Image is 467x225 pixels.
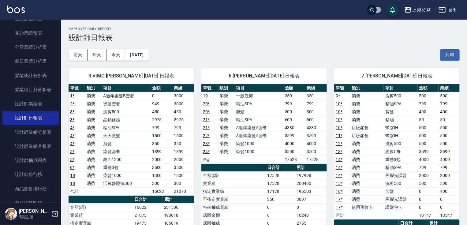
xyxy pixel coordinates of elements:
[439,92,460,100] td: 500
[201,179,266,187] td: 實業績
[350,92,384,100] td: 消費
[172,179,194,187] td: 300
[76,73,187,79] span: 3 VIMO [PERSON_NAME] [DATE] 日報表
[102,148,150,156] td: 染髮套餐
[85,108,102,116] td: 消費
[151,100,172,108] td: 949
[384,203,417,211] td: 護髮包卡
[350,195,384,203] td: 消費
[69,203,133,211] td: 金額(虛)
[234,108,283,116] td: 剪髮
[218,92,234,100] td: 消費
[85,140,102,148] td: 消費
[295,187,327,195] td: 196503
[350,84,384,92] th: 類別
[418,211,439,219] td: 13147
[2,97,59,111] a: 設計師業績表
[218,124,234,132] td: 消費
[295,211,327,219] td: 10240
[172,108,194,116] td: 450
[418,156,439,163] td: 4000
[69,27,460,31] h2: Employee Daily Report
[2,139,59,153] a: 設計師業績月報表
[418,108,439,116] td: 400
[201,84,218,92] th: 單號
[5,208,17,220] img: Person
[350,171,384,179] td: 消費
[384,148,417,156] td: 經典C餐
[102,140,150,148] td: 剪髮
[283,140,305,148] td: 4000
[418,84,439,92] th: 金額
[334,84,460,219] table: a dense table
[283,124,305,132] td: 4380
[295,171,327,179] td: 197998
[201,211,266,219] td: 店販金額
[102,84,150,92] th: 項目
[305,148,327,156] td: 3500
[151,148,172,156] td: 1899
[266,195,295,203] td: 350
[305,156,327,163] td: 17528
[418,116,439,124] td: 50
[2,153,59,167] a: 設計師抽成報表
[201,187,266,195] td: 指定實業績
[102,100,150,108] td: 燙髮套餐
[350,148,384,156] td: 消費
[384,163,417,171] td: 精油SPA
[418,203,439,211] td: 0
[334,84,350,92] th: 單號
[151,140,172,148] td: 350
[283,84,305,92] th: 金額
[172,132,194,140] td: 1500
[133,196,163,204] th: 日合計
[151,187,172,195] td: 16022
[133,203,163,211] td: 16022
[102,163,150,171] td: 重整3包
[102,92,150,100] td: A過年染髮B套餐
[305,140,327,148] td: 4000
[102,156,150,163] td: 鏡面1300
[350,100,384,108] td: 消費
[350,132,384,140] td: 店販銷售
[439,163,460,171] td: 799
[69,84,194,196] table: a dense table
[85,92,102,100] td: 消費
[418,132,439,140] td: 500
[2,69,59,83] a: 營業統計分析表
[69,84,85,92] th: 單號
[201,156,218,163] td: 合計
[218,148,234,156] td: 消費
[266,164,295,172] th: 日合計
[163,196,194,204] th: 累計
[350,156,384,163] td: 消費
[384,171,417,179] td: 黑耀光護髮
[218,116,234,124] td: 消費
[440,49,460,61] button: 列印
[85,179,102,187] td: 消費
[234,100,283,108] td: 精油SPA
[234,148,283,156] td: 染髮1000
[305,84,327,92] th: 業績
[439,203,460,211] td: 0
[218,108,234,116] td: 消費
[350,179,384,187] td: 消費
[70,173,75,178] a: 18
[2,83,59,97] a: 營業項目月分析表
[69,33,460,42] h3: 設計師日報表
[85,163,102,171] td: 消費
[418,92,439,100] td: 500
[172,163,194,171] td: 3500
[266,171,295,179] td: 17528
[2,125,59,139] a: 設計師業績分析表
[266,187,295,195] td: 17178
[172,140,194,148] td: 350
[283,108,305,116] td: 300
[85,100,102,108] td: 消費
[7,6,25,13] img: Logo
[172,187,194,195] td: 21073
[439,156,460,163] td: 4000
[384,108,417,116] td: 剪髮
[384,140,417,148] td: 洗剪500
[342,73,452,79] span: 7 [PERSON_NAME][DATE] 日報表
